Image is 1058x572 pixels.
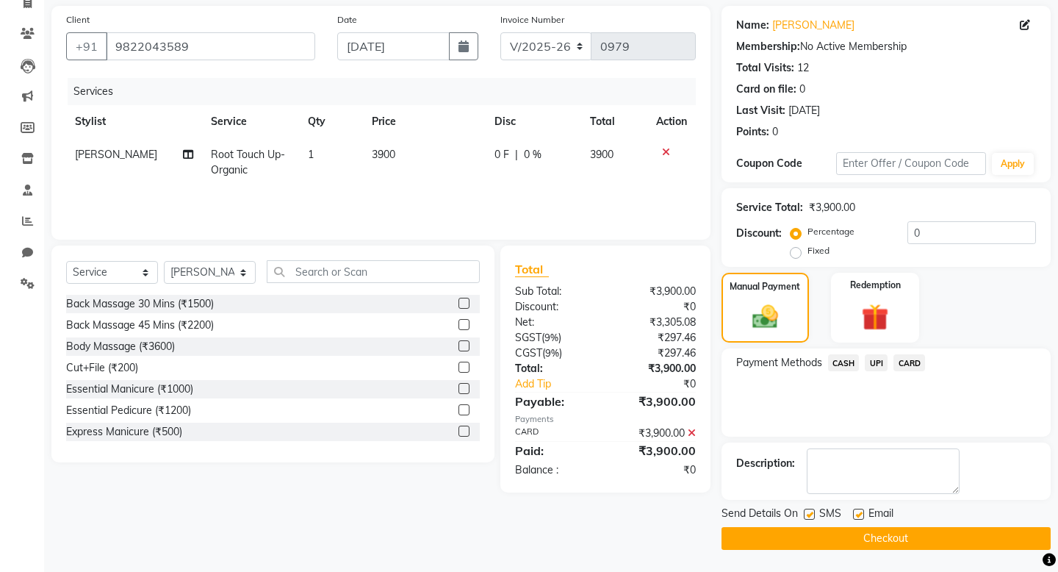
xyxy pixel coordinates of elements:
label: Date [337,13,357,26]
div: ₹3,900.00 [605,426,707,441]
div: ₹3,900.00 [605,393,707,410]
span: 3900 [372,148,395,161]
div: Payments [515,413,696,426]
div: Discount: [504,299,605,315]
div: ₹0 [622,376,707,392]
span: CASH [828,354,860,371]
div: 0 [772,124,778,140]
span: UPI [865,354,888,371]
div: Name: [736,18,769,33]
label: Fixed [807,244,830,257]
input: Search by Name/Mobile/Email/Code [106,32,315,60]
div: Total: [504,361,605,376]
span: SMS [819,506,841,524]
div: ( ) [504,346,605,361]
div: ₹3,900.00 [605,284,707,299]
div: CARD [504,426,605,441]
span: | [515,147,518,162]
span: 0 F [494,147,509,162]
th: Qty [299,105,364,138]
div: Discount: [736,226,782,241]
span: CARD [893,354,925,371]
span: [PERSON_NAME] [75,148,157,161]
div: Membership: [736,39,800,54]
th: Stylist [66,105,202,138]
div: ₹3,900.00 [809,200,855,215]
div: Back Massage 45 Mins (₹2200) [66,318,214,333]
div: Paid: [504,442,605,460]
button: Apply [992,153,1034,175]
span: CGST [515,346,542,360]
div: Balance : [504,462,605,478]
div: ₹297.46 [605,346,707,361]
button: Checkout [721,527,1051,550]
div: Essential Manicure (₹1000) [66,382,193,397]
div: Points: [736,124,769,140]
span: 0 % [524,147,541,162]
button: +91 [66,32,107,60]
span: 9% [545,347,559,359]
div: Last Visit: [736,103,785,118]
label: Redemption [850,279,901,292]
label: Manual Payment [730,280,800,293]
div: ₹0 [605,462,707,478]
img: _gift.svg [853,301,897,335]
div: Coupon Code [736,156,836,171]
div: Cut+File (₹200) [66,360,138,376]
span: Total [515,262,549,277]
div: Description: [736,456,795,471]
input: Search or Scan [267,260,480,283]
div: [DATE] [788,103,820,118]
div: Service Total: [736,200,803,215]
div: Card on file: [736,82,796,97]
div: Express Manicure (₹500) [66,424,182,440]
span: 9% [544,332,558,343]
div: 12 [797,60,809,76]
span: Payment Methods [736,355,822,371]
div: Back Massage 30 Mins (₹1500) [66,296,214,312]
div: Body Massage (₹3600) [66,339,175,354]
div: ( ) [504,330,605,346]
div: ₹3,900.00 [605,361,707,376]
input: Enter Offer / Coupon Code [836,152,986,175]
th: Action [647,105,696,138]
th: Disc [486,105,581,138]
div: Payable: [504,393,605,410]
th: Service [202,105,299,138]
a: [PERSON_NAME] [772,18,854,33]
a: Add Tip [504,376,622,392]
div: ₹0 [605,299,707,315]
label: Percentage [807,225,854,238]
img: _cash.svg [744,302,786,332]
th: Price [363,105,485,138]
div: Essential Pedicure (₹1200) [66,403,191,418]
span: Root Touch Up- Organic [211,148,285,176]
div: No Active Membership [736,39,1036,54]
div: 0 [799,82,805,97]
div: ₹3,305.08 [605,315,707,330]
div: Sub Total: [504,284,605,299]
label: Invoice Number [500,13,564,26]
span: 1 [308,148,314,161]
th: Total [581,105,647,138]
span: Email [868,506,893,524]
span: Send Details On [721,506,798,524]
span: 3900 [590,148,613,161]
span: SGST [515,331,541,344]
label: Client [66,13,90,26]
div: Net: [504,315,605,330]
div: ₹297.46 [605,330,707,346]
div: Services [68,78,707,105]
div: ₹3,900.00 [605,442,707,460]
div: Total Visits: [736,60,794,76]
